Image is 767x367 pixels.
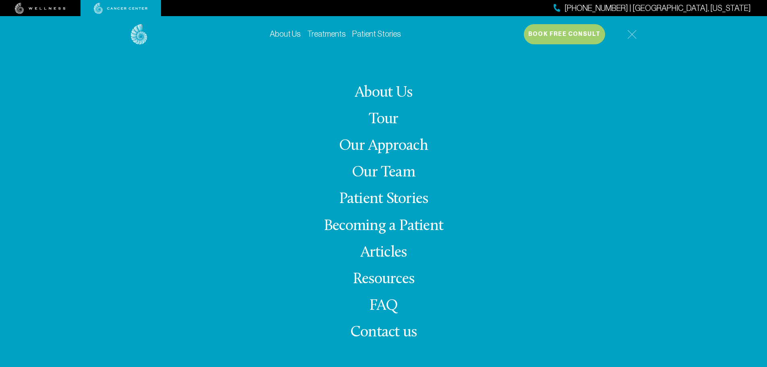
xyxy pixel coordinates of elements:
[324,218,443,234] a: Becoming a Patient
[360,245,407,261] a: Articles
[369,112,399,127] a: Tour
[355,85,412,101] a: About Us
[554,2,751,14] a: [PHONE_NUMBER] | [GEOGRAPHIC_DATA], [US_STATE]
[350,325,417,340] span: Contact us
[131,24,147,45] img: logo
[627,30,637,39] img: icon-hamburger
[352,165,415,180] a: Our Team
[339,138,428,154] a: Our Approach
[307,29,346,38] a: Treatments
[564,2,751,14] span: [PHONE_NUMBER] | [GEOGRAPHIC_DATA], [US_STATE]
[353,272,414,287] a: Resources
[15,3,66,14] img: wellness
[339,191,428,207] a: Patient Stories
[352,29,401,38] a: Patient Stories
[369,298,398,314] a: FAQ
[524,24,605,44] button: Book Free Consult
[270,29,301,38] a: About Us
[94,3,148,14] img: cancer center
